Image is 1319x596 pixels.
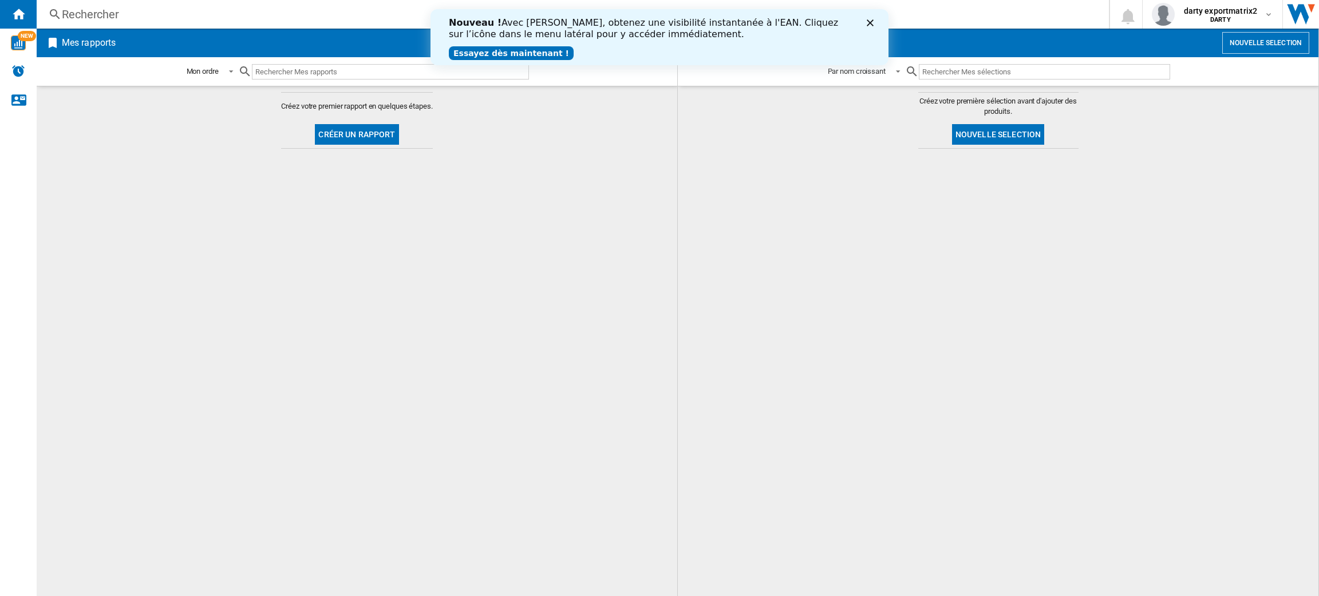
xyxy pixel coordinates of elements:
[431,9,888,65] iframe: Intercom live chat banner
[315,124,398,145] button: Créer un rapport
[1210,16,1231,23] b: DARTY
[1222,32,1309,54] button: Nouvelle selection
[18,31,36,41] span: NEW
[952,124,1045,145] button: Nouvelle selection
[11,64,25,78] img: alerts-logo.svg
[828,67,886,76] div: Par nom croissant
[919,64,1170,80] input: Rechercher Mes sélections
[11,35,26,50] img: wise-card.svg
[187,67,219,76] div: Mon ordre
[436,10,448,17] div: Close
[252,64,529,80] input: Rechercher Mes rapports
[62,6,1079,22] div: Rechercher
[918,96,1079,117] span: Créez votre première sélection avant d'ajouter des produits.
[281,101,432,112] span: Créez votre premier rapport en quelques étapes.
[1184,5,1258,17] span: darty exportmatrix2
[60,32,118,54] h2: Mes rapports
[1152,3,1175,26] img: profile.jpg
